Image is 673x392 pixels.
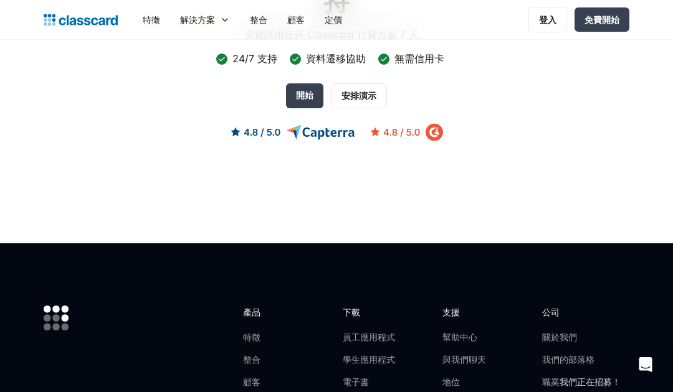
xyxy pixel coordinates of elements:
font: 員工應用程式 [343,332,395,342]
a: 學生應用程式 [343,353,395,366]
font: 關於我們 [542,332,577,342]
font: 資料遷移協助 [306,52,366,65]
font: 我們的部落格 [542,354,594,365]
font: 無需信用卡 [394,52,444,65]
font: 免費開始 [585,14,619,25]
font: 電子書 [343,376,369,387]
font: 學生應用程式 [343,354,395,365]
font: 安排演示 [341,90,376,101]
font: 我們正在招募！ [560,376,621,387]
font: 職業 [542,376,560,387]
a: 登入 [528,7,567,32]
a: 關於我們 [542,331,621,343]
a: 地位 [442,376,486,388]
a: 顧客 [243,376,278,388]
font: 登入 [539,14,556,25]
a: 安排演示 [331,83,387,108]
a: 整合 [243,353,278,366]
font: 特徵 [243,332,260,342]
a: 特徵 [133,6,170,34]
font: 產品 [243,307,260,317]
font: 地位 [442,376,460,387]
a: 我們的部落格 [542,353,621,366]
a: 幫助中心 [442,331,486,343]
a: 電子書 [343,376,395,388]
a: 免費開始 [575,7,629,32]
a: 職業我們正在招募！ [542,376,621,388]
font: 特徵 [143,14,160,25]
font: 整合 [250,14,267,25]
a: 顧客 [277,6,315,34]
font: 下載 [343,307,360,317]
div: Open Intercom Messenger [631,350,661,380]
font: 24/7 支持 [232,52,277,65]
a: 開始 [286,83,323,108]
font: 支援 [442,307,460,317]
a: 標識 [44,11,118,29]
font: 與我們聊天 [442,354,486,365]
font: 整合 [243,354,260,365]
font: 顧客 [287,14,305,25]
a: 整合 [240,6,277,34]
font: 幫助中心 [442,332,477,342]
font: 顧客 [243,376,260,387]
font: 定價 [325,14,342,25]
a: 特徵 [243,331,278,343]
font: 開始 [296,90,313,100]
a: 與我們聊天 [442,353,486,366]
font: 公司 [542,307,560,317]
font: 解決方案 [180,14,215,25]
a: 員工應用程式 [343,331,395,343]
div: 解決方案 [170,6,240,34]
a: 定價 [315,6,352,34]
